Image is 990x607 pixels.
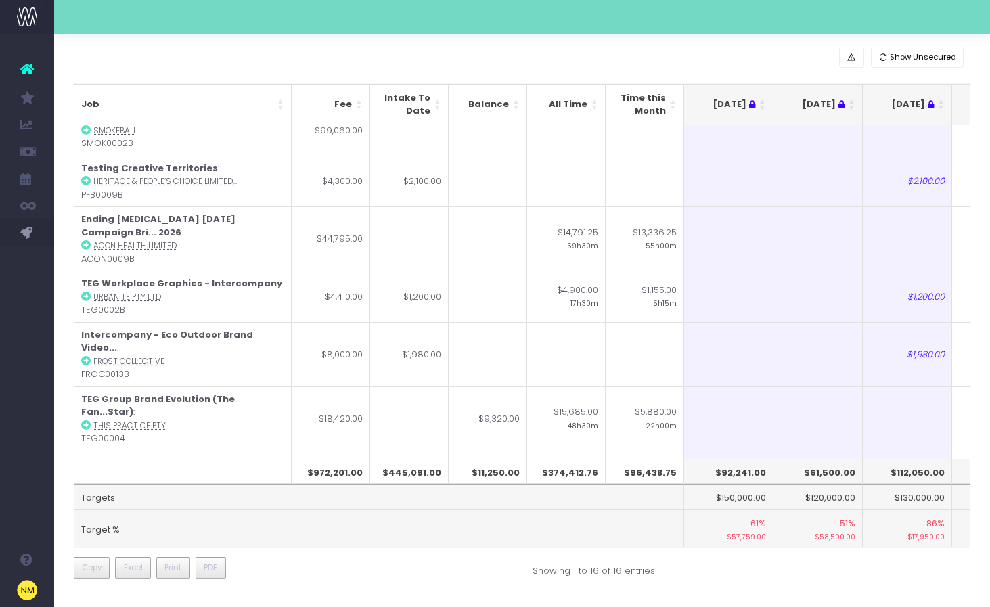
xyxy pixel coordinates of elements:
[646,419,677,431] small: 22h00m
[74,271,292,322] td: : TEG0002B
[124,562,143,574] span: Excel
[863,271,952,322] td: $1,200.00
[773,84,863,125] th: Jul 25 : activate to sort column ascending
[292,206,370,271] td: $44,795.00
[156,557,190,579] button: Print
[93,125,137,136] abbr: Smokeball
[74,510,684,547] td: Target %
[81,457,265,483] strong: TEG - Additional scope branding wo...[PERSON_NAME]
[527,451,606,515] td: $220.00
[449,84,527,125] th: Balance: activate to sort column ascending
[81,392,235,419] strong: TEG Group Brand Evolution (The Fan...Star)
[370,459,449,485] th: $445,091.00
[292,322,370,386] td: $8,000.00
[74,206,292,271] td: : ACON0009B
[196,557,226,579] button: PDF
[93,292,161,302] abbr: Urbanite Pty Ltd
[370,451,449,515] td: $1,100.00
[773,459,863,485] th: $61,500.00
[527,386,606,451] td: $15,685.00
[926,517,945,531] span: 86%
[81,328,253,355] strong: Intercompany - Eco Outdoor Brand Video...
[292,156,370,207] td: $4,300.00
[74,84,292,125] th: Job: activate to sort column ascending
[74,156,292,207] td: : PFB0009B
[93,356,164,367] abbr: Frost Collective
[646,239,677,251] small: 55h00m
[570,296,598,309] small: 17h30m
[81,162,218,175] strong: Testing Creative Territories
[780,530,855,543] small: -$58,500.00
[527,84,606,125] th: All Time: activate to sort column ascending
[840,517,855,531] span: 51%
[863,459,952,485] th: $112,050.00
[449,386,527,451] td: $9,320.00
[292,459,370,485] th: $972,201.00
[74,104,292,156] td: : SMOK0002B
[204,562,217,574] span: PDF
[74,386,292,451] td: : TEG00004
[527,271,606,322] td: $4,900.00
[870,530,945,543] small: -$17,950.00
[74,451,292,515] td: : FROC0015B
[93,420,166,431] abbr: This Practice Pty
[82,562,102,574] span: Copy
[74,484,684,510] td: Targets
[292,451,370,515] td: $1,540.00
[527,459,606,485] th: $374,412.76
[74,322,292,386] td: : FROC0013B
[527,206,606,271] td: $14,791.25
[750,517,766,531] span: 61%
[292,104,370,156] td: $99,060.00
[74,557,110,579] button: Copy
[567,239,598,251] small: 59h30m
[292,271,370,322] td: $4,410.00
[93,176,237,187] abbr: Heritage & People’s Choice Limited
[370,322,449,386] td: $1,980.00
[606,84,684,125] th: Time this Month: activate to sort column ascending
[449,459,527,485] th: $11,250.00
[606,459,684,485] th: $96,438.75
[684,459,773,485] th: $92,241.00
[115,557,151,579] button: Excel
[606,271,684,322] td: $1,155.00
[370,156,449,207] td: $2,100.00
[81,277,282,290] strong: TEG Workplace Graphics - Intercompany
[81,212,235,239] strong: Ending [MEDICAL_DATA] [DATE] Campaign Bri... 2026
[871,47,964,68] button: Show Unsecured
[17,580,37,600] img: images/default_profile_image.png
[93,240,177,251] abbr: ACON Health Limited
[533,557,655,578] div: Showing 1 to 16 of 16 entries
[653,296,677,309] small: 5h15m
[863,84,952,125] th: Aug 25 : activate to sort column ascending
[568,419,598,431] small: 48h30m
[164,562,181,574] span: Print
[863,322,952,386] td: $1,980.00
[863,156,952,207] td: $2,100.00
[773,484,863,510] td: $120,000.00
[684,84,773,125] th: Jun 25 : activate to sort column ascending
[684,484,773,510] td: $150,000.00
[292,84,370,125] th: Fee: activate to sort column ascending
[863,451,952,515] td: $1,100.00
[370,271,449,322] td: $1,200.00
[606,386,684,451] td: $5,880.00
[606,206,684,271] td: $13,336.25
[606,451,684,515] td: $220.00
[863,484,952,510] td: $130,000.00
[292,386,370,451] td: $18,420.00
[691,530,766,543] small: -$57,759.00
[370,84,449,125] th: Intake To Date: activate to sort column ascending
[890,51,956,63] span: Show Unsecured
